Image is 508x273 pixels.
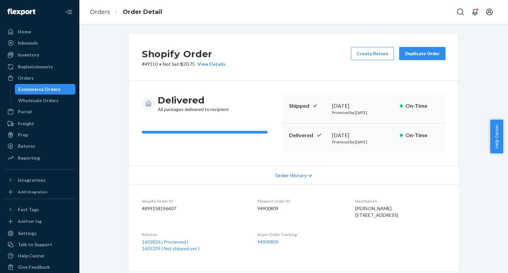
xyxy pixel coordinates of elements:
[18,189,47,195] div: Add Integration
[18,132,28,138] div: Prep
[4,26,75,37] a: Home
[4,106,75,117] a: Parcel
[18,108,32,115] div: Parcel
[18,241,52,248] div: Talk to Support
[399,47,445,60] button: Duplicate Order
[18,40,38,46] div: Inbounds
[4,118,75,129] a: Freight
[332,110,395,115] p: Promised by [DATE]
[142,246,199,251] a: 1605339 ( Not shipped yet )
[142,198,247,204] dt: Shopify Order ID
[257,232,344,237] dt: Buyer Order Tracking
[18,264,50,270] div: Give Feedback
[158,94,229,113] div: All packages delivered to recipient
[257,205,344,212] dd: 94900809
[18,97,59,104] div: Wholesale Orders
[332,139,395,145] p: Promised by [DATE]
[4,130,75,140] a: Prep
[4,239,75,250] button: Talk to Support
[18,218,42,224] div: Add Fast Tag
[18,143,35,149] div: Returns
[15,84,76,95] a: Ecommerce Orders
[4,228,75,239] a: Settings
[454,5,467,19] button: Open Search Box
[142,232,247,237] dt: Returns
[289,132,327,139] p: Delivered
[405,132,438,139] p: On-Time
[62,5,75,19] button: Close Navigation
[4,175,75,185] button: Integrations
[405,50,440,57] div: Duplicate Order
[158,94,229,106] h3: Delivered
[163,61,179,67] span: Not Set
[142,47,226,61] h2: Shopify Order
[142,61,226,67] p: # 49110 / $20.75
[159,61,161,67] span: •
[332,102,395,110] div: [DATE]
[355,198,445,204] dt: Destination
[355,206,398,218] span: [PERSON_NAME] [STREET_ADDRESS]
[468,5,482,19] button: Open notifications
[4,50,75,60] a: Inventory
[4,217,75,225] a: Add Fast Tag
[351,47,394,60] button: Create Return
[18,206,39,213] div: Fast Tags
[18,253,45,259] div: Help Center
[4,262,75,272] button: Give Feedback
[4,61,75,72] a: Replenishments
[18,75,34,81] div: Orders
[18,120,34,127] div: Freight
[332,132,395,139] div: [DATE]
[85,2,167,22] ol: breadcrumbs
[123,8,162,16] a: Order Detail
[18,155,40,161] div: Reporting
[90,8,110,16] a: Orders
[4,204,75,215] button: Fast Tags
[4,188,75,196] a: Add Integration
[490,120,503,153] button: Help Center
[257,198,344,204] dt: Flexport Order ID
[483,5,496,19] button: Open account menu
[4,141,75,151] a: Returns
[18,86,61,93] div: Ecommerce Orders
[4,38,75,48] a: Inbounds
[142,205,247,212] dd: 4899158196407
[257,239,278,245] a: 94900809
[4,73,75,83] a: Orders
[15,95,76,106] a: Wholesale Orders
[275,172,307,179] span: Order History
[18,230,37,237] div: Settings
[18,28,31,35] div: Home
[195,61,226,67] button: View Details
[7,9,35,15] img: Flexport logo
[4,251,75,261] a: Help Center
[18,63,53,70] div: Replenishments
[289,102,327,110] p: Shipped
[142,239,188,245] a: 1603826 ( Processed )
[18,177,46,183] div: Integrations
[466,253,501,270] iframe: Opens a widget where you can chat to one of our agents
[18,52,39,58] div: Inventory
[4,153,75,163] a: Reporting
[405,102,438,110] p: On-Time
